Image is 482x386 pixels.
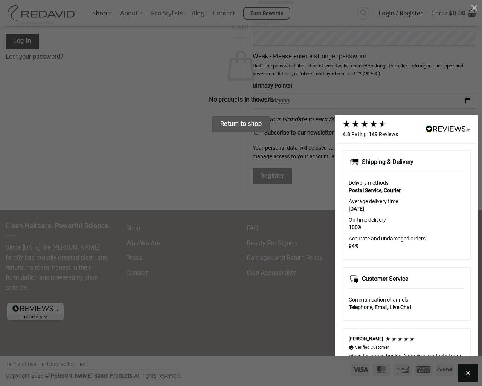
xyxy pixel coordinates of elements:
[369,131,398,138] div: Reviews
[349,187,401,193] strong: Postal Service, Courier
[349,206,364,212] strong: [DATE]
[369,131,378,137] strong: 149
[23,95,459,105] p: No products in the cart.
[349,224,361,230] strong: 100%
[349,216,465,224] div: On-time delivery
[464,369,473,378] i: Close
[362,275,408,283] div: Customer Service
[385,336,415,342] div: 5 Stars
[342,119,387,129] div: 4.8 Stars
[343,131,350,137] strong: 4.8
[362,158,413,166] div: Shipping & Delivery
[349,198,465,205] div: Average delivery time
[23,23,459,31] span: Cart
[343,131,367,138] div: Rating
[212,116,270,132] a: Return to shop
[349,304,412,310] strong: Telephone, Email, Live Chat
[349,179,465,187] div: Delivery methods
[355,345,389,350] div: Verified Customer
[349,243,358,249] strong: 94%
[349,235,465,243] div: Accurate and undamaged orders
[349,296,465,304] div: Communication channels
[349,336,383,342] div: [PERSON_NAME]
[426,125,471,132] img: REVIEWS.io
